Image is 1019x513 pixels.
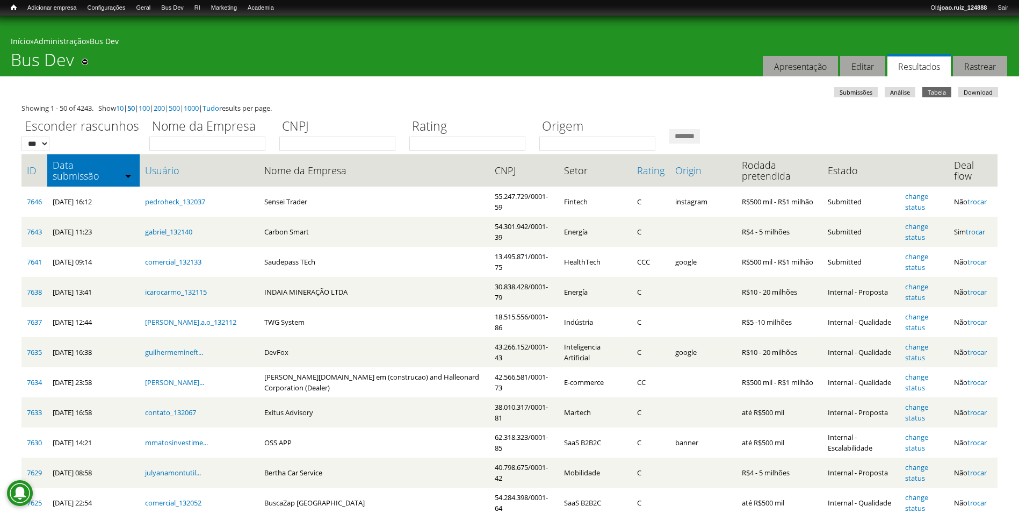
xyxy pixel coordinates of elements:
td: [DATE] 16:58 [47,397,140,427]
td: INDAIA MINERAÇÃO LTDA [259,277,489,307]
th: Rodada pretendida [736,154,822,187]
label: Origem [539,117,662,137]
a: 7641 [27,257,42,267]
td: Internal - Proposta [822,397,899,427]
td: até R$500 mil [736,427,822,458]
a: Adicionar empresa [22,3,82,13]
a: trocar [967,197,987,206]
td: 55.247.729/0001-59 [489,187,559,217]
td: R$500 mil - R$1 milhão [736,247,822,277]
td: 54.301.942/0001-39 [489,217,559,247]
a: 1000 [184,103,199,113]
a: Rating [637,165,664,176]
td: Energía [559,277,632,307]
td: CCC [632,247,670,277]
a: contato_132067 [145,408,196,417]
a: trocar [967,377,987,387]
td: 18.515.556/0001-86 [489,307,559,337]
td: Internal - Qualidade [822,367,899,397]
td: Submitted [822,187,899,217]
a: trocar [967,438,987,447]
td: Sim [949,217,998,247]
td: Não [949,307,998,337]
a: mmatosinvestime... [145,438,208,447]
td: R$10 - 20 milhões [736,337,822,367]
td: C [632,217,670,247]
td: Não [949,458,998,488]
a: change status [905,282,928,302]
a: pedroheck_132037 [145,197,205,206]
a: 7637 [27,317,42,327]
td: C [632,277,670,307]
td: até R$500 mil [736,397,822,427]
td: Não [949,247,998,277]
a: trocar [967,287,987,297]
td: R$500 mil - R$1 milhão [736,187,822,217]
td: [DATE] 08:58 [47,458,140,488]
a: 7646 [27,197,42,206]
a: 50 [127,103,135,113]
td: C [632,307,670,337]
td: [DATE] 12:44 [47,307,140,337]
td: Energía [559,217,632,247]
a: Bus Dev [156,3,189,13]
a: trocar [967,317,987,327]
img: ordem crescente [125,172,132,179]
a: change status [905,462,928,483]
a: Resultados [887,54,951,77]
div: » » [11,36,1008,49]
a: Submissões [834,87,878,97]
td: R$500 mil - R$1 milhão [736,367,822,397]
td: google [670,337,736,367]
td: 42.566.581/0001-73 [489,367,559,397]
td: [DATE] 16:38 [47,337,140,367]
a: Tudo [203,103,219,113]
td: Não [949,427,998,458]
a: comercial_132052 [145,498,201,508]
td: [DATE] 11:23 [47,217,140,247]
strong: joao.ruiz_124888 [940,4,987,11]
td: Indústria [559,307,632,337]
a: ID [27,165,42,176]
a: 7634 [27,377,42,387]
td: 30.838.428/0001-79 [489,277,559,307]
td: Submitted [822,247,899,277]
a: Tabela [922,87,951,97]
td: Sensei Trader [259,187,489,217]
td: [DATE] 16:12 [47,187,140,217]
td: C [632,397,670,427]
td: Internal - Escalabilidade [822,427,899,458]
td: HealthTech [559,247,632,277]
a: icarocarmo_132115 [145,287,207,297]
td: [DATE] 23:58 [47,367,140,397]
td: 43.266.152/0001-43 [489,337,559,367]
label: Rating [409,117,532,137]
td: Martech [559,397,632,427]
a: Download [958,87,998,97]
td: Mobilidade [559,458,632,488]
td: C [632,337,670,367]
a: Início [5,3,22,13]
th: Deal flow [949,154,998,187]
td: [DATE] 13:41 [47,277,140,307]
a: Usuário [145,165,253,176]
td: Inteligencia Artificial [559,337,632,367]
th: CNPJ [489,154,559,187]
a: Sair [992,3,1014,13]
a: Análise [885,87,915,97]
td: Submitted [822,217,899,247]
td: C [632,427,670,458]
th: Nome da Empresa [259,154,489,187]
th: Estado [822,154,899,187]
label: Esconder rascunhos [21,117,142,137]
td: Não [949,187,998,217]
a: Marketing [206,3,242,13]
td: 62.318.323/0001-85 [489,427,559,458]
a: Configurações [82,3,131,13]
td: Bertha Car Service [259,458,489,488]
a: 7638 [27,287,42,297]
a: change status [905,402,928,423]
span: Início [11,4,17,11]
td: Internal - Proposta [822,458,899,488]
a: Olájoao.ruiz_124888 [925,3,992,13]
